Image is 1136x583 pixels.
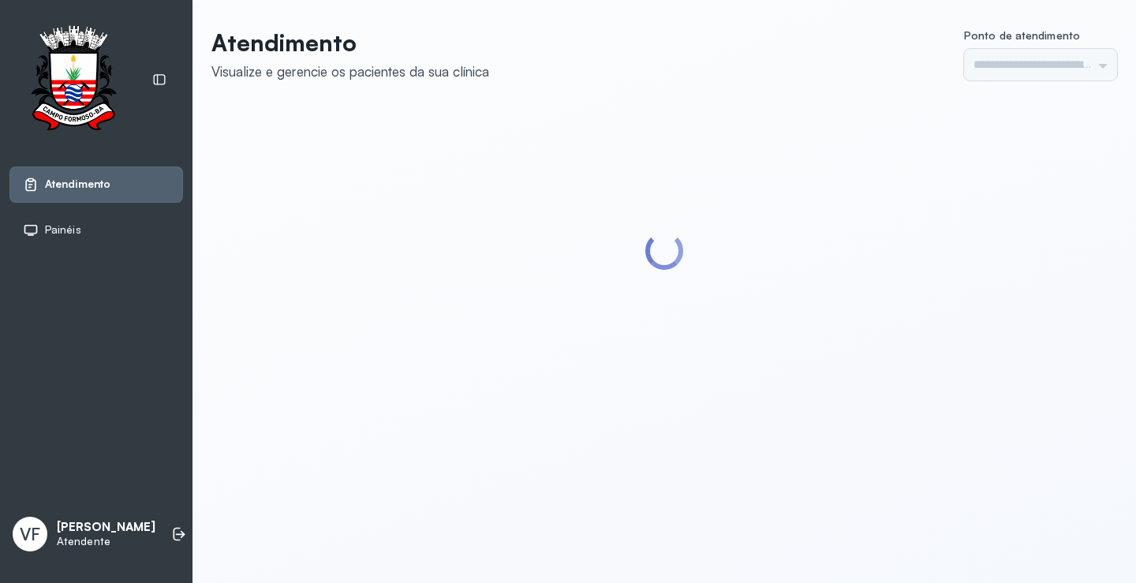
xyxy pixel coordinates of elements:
[964,28,1080,42] span: Ponto de atendimento
[57,535,155,548] p: Atendente
[23,177,170,192] a: Atendimento
[211,63,489,80] div: Visualize e gerencie os pacientes da sua clínica
[57,520,155,535] p: [PERSON_NAME]
[45,178,110,191] span: Atendimento
[211,28,489,57] p: Atendimento
[17,25,130,135] img: Logotipo do estabelecimento
[45,223,81,237] span: Painéis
